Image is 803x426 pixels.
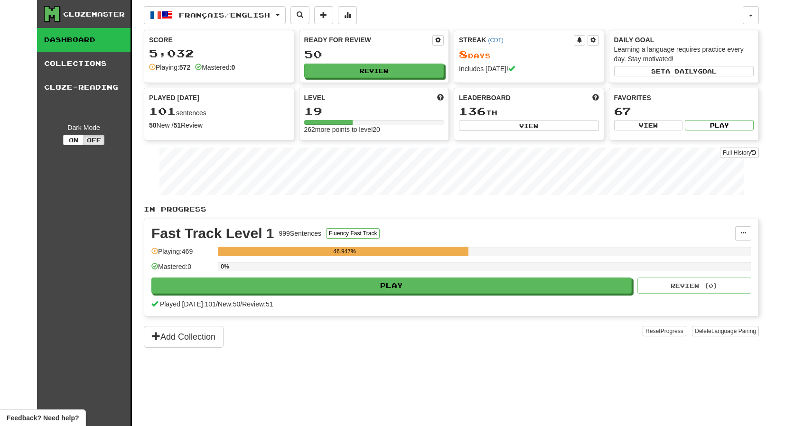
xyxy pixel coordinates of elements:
div: 19 [304,105,444,117]
a: Dashboard [37,28,131,52]
div: Mastered: 0 [151,262,213,278]
div: Streak [459,35,574,45]
span: Language Pairing [711,328,756,334]
button: More stats [338,6,357,24]
div: Clozemaster [63,9,125,19]
button: View [459,120,599,131]
button: Review [304,64,444,78]
span: / [240,300,242,308]
div: Includes [DATE]! [459,64,599,74]
div: Day s [459,48,599,61]
div: 50 [304,48,444,60]
span: 8 [459,47,468,61]
button: DeleteLanguage Pairing [692,326,759,336]
button: Search sentences [290,6,309,24]
button: Review (0) [637,278,751,294]
div: 67 [614,105,754,117]
div: 262 more points to level 20 [304,125,444,134]
button: Play [151,278,632,294]
span: Leaderboard [459,93,511,102]
span: New: 50 [218,300,240,308]
span: Open feedback widget [7,413,79,423]
div: th [459,105,599,118]
span: 101 [149,104,176,118]
div: Daily Goal [614,35,754,45]
span: a daily [665,68,698,74]
div: 5,032 [149,47,289,59]
div: Favorites [614,93,754,102]
button: Seta dailygoal [614,66,754,76]
div: Playing: [149,63,190,72]
div: Dark Mode [44,123,123,132]
button: Fluency Fast Track [326,228,380,239]
span: Score more points to level up [437,93,444,102]
span: Progress [661,328,683,334]
span: Review: 51 [242,300,273,308]
a: Collections [37,52,131,75]
span: Played [DATE]: 101 [160,300,216,308]
strong: 0 [231,64,235,71]
p: In Progress [144,204,759,214]
button: View [614,120,683,130]
div: Mastered: [195,63,235,72]
button: Français/English [144,6,286,24]
button: Add Collection [144,326,224,348]
strong: 572 [179,64,190,71]
span: Level [304,93,326,102]
div: Learning a language requires practice every day. Stay motivated! [614,45,754,64]
span: Français / English [179,11,270,19]
div: New / Review [149,120,289,130]
button: On [63,135,84,145]
div: Ready for Review [304,35,433,45]
span: / [216,300,218,308]
a: (CDT) [488,37,503,44]
div: 999 Sentences [279,229,322,238]
div: Playing: 469 [151,247,213,262]
div: Fast Track Level 1 [151,226,274,241]
a: Full History [720,148,759,158]
a: Cloze-Reading [37,75,131,99]
div: Score [149,35,289,45]
span: This week in points, UTC [592,93,599,102]
button: Add sentence to collection [314,6,333,24]
button: ResetProgress [643,326,686,336]
button: Off [84,135,104,145]
button: Play [685,120,754,130]
strong: 50 [149,121,157,129]
div: sentences [149,105,289,118]
span: Played [DATE] [149,93,199,102]
div: 46.947% [221,247,468,256]
span: 136 [459,104,486,118]
strong: 51 [173,121,181,129]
